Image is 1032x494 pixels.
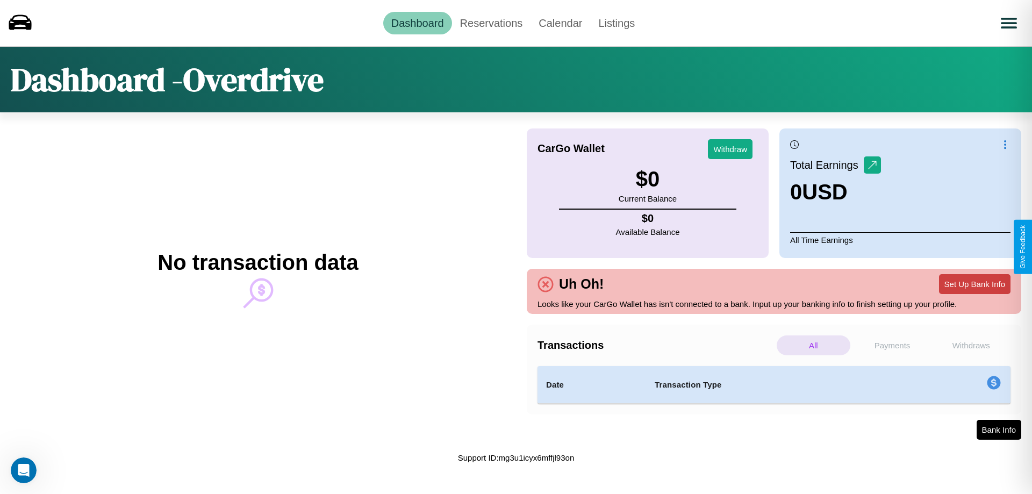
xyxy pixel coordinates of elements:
[790,155,864,175] p: Total Earnings
[619,167,677,191] h3: $ 0
[452,12,531,34] a: Reservations
[777,335,850,355] p: All
[531,12,590,34] a: Calendar
[977,420,1021,440] button: Bank Info
[655,378,899,391] h4: Transaction Type
[537,297,1010,311] p: Looks like your CarGo Wallet has isn't connected to a bank. Input up your banking info to finish ...
[790,232,1010,247] p: All Time Earnings
[11,58,324,102] h1: Dashboard - Overdrive
[590,12,643,34] a: Listings
[1019,225,1027,269] div: Give Feedback
[934,335,1008,355] p: Withdraws
[994,8,1024,38] button: Open menu
[554,276,609,292] h4: Uh Oh!
[616,212,680,225] h4: $ 0
[458,450,575,465] p: Support ID: mg3u1icyx6mffjl93on
[616,225,680,239] p: Available Balance
[537,142,605,155] h4: CarGo Wallet
[383,12,452,34] a: Dashboard
[537,366,1010,404] table: simple table
[11,457,37,483] iframe: Intercom live chat
[157,250,358,275] h2: No transaction data
[708,139,752,159] button: Withdraw
[546,378,637,391] h4: Date
[939,274,1010,294] button: Set Up Bank Info
[537,339,774,352] h4: Transactions
[790,180,881,204] h3: 0 USD
[619,191,677,206] p: Current Balance
[856,335,929,355] p: Payments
